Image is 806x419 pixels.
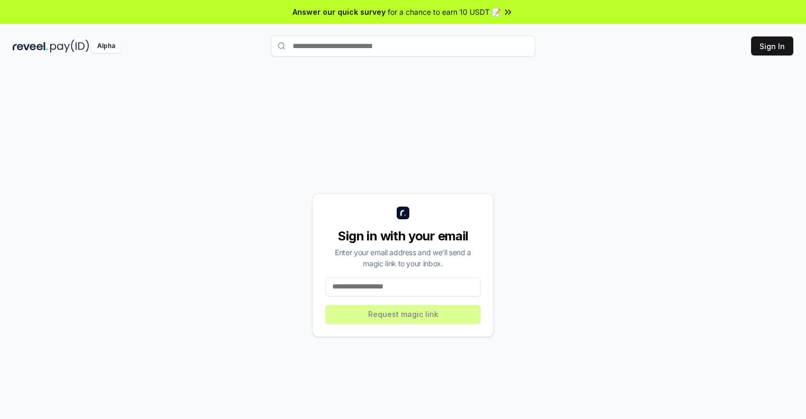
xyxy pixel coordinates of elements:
[50,40,89,53] img: pay_id
[751,36,793,55] button: Sign In
[325,228,481,245] div: Sign in with your email
[293,6,386,17] span: Answer our quick survey
[91,40,121,53] div: Alpha
[325,247,481,269] div: Enter your email address and we’ll send a magic link to your inbox.
[397,207,409,219] img: logo_small
[388,6,501,17] span: for a chance to earn 10 USDT 📝
[13,40,48,53] img: reveel_dark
